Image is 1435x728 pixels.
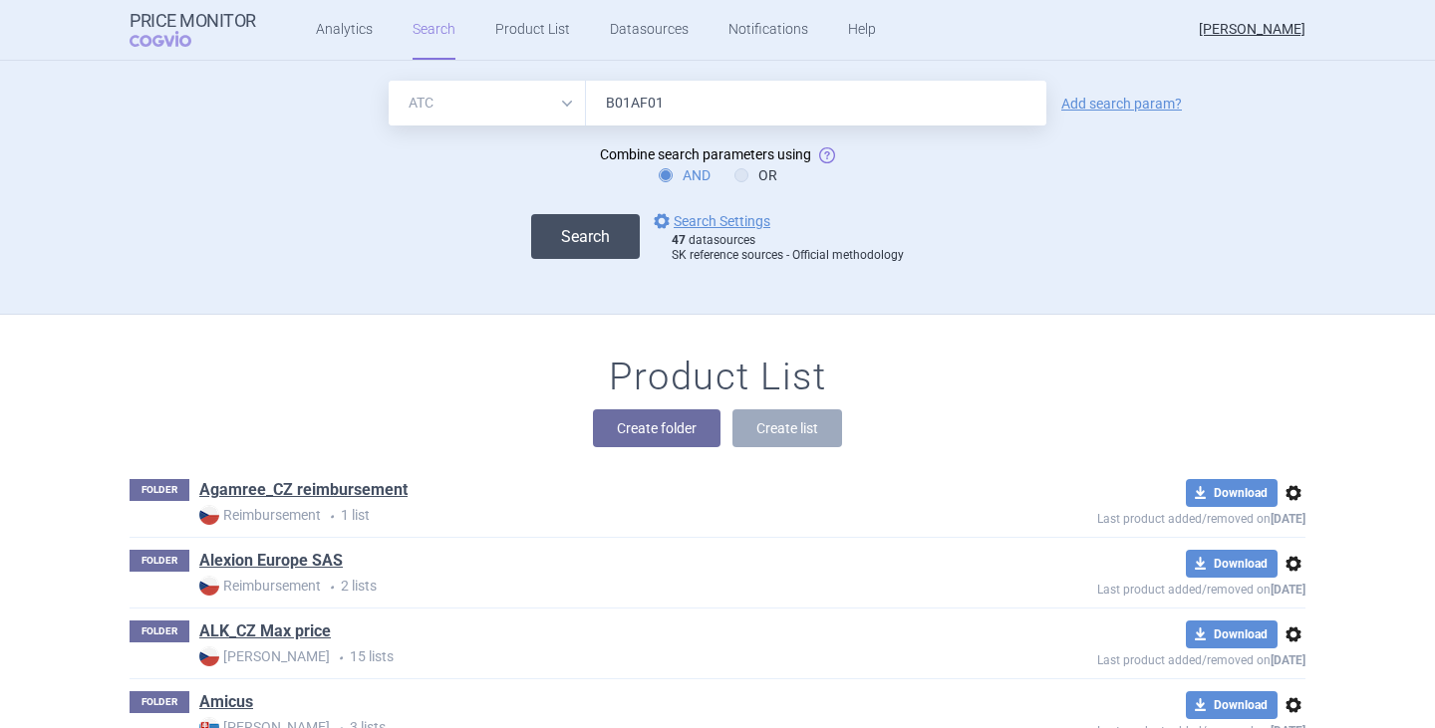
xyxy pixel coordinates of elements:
[199,479,408,505] h1: Agamree_CZ reimbursement
[531,214,640,259] button: Search
[593,409,720,447] button: Create folder
[199,646,953,667] p: 15 lists
[1186,620,1278,648] button: Download
[321,507,341,527] i: •
[130,11,256,31] strong: Price Monitor
[199,646,330,666] strong: [PERSON_NAME]
[130,691,189,713] p: FOLDER
[953,648,1305,667] p: Last product added/removed on
[130,620,189,642] p: FOLDER
[130,31,219,47] span: COGVIO
[600,146,811,162] span: Combine search parameters using
[609,355,826,400] h1: Product List
[199,550,343,572] a: Alexion Europe SAS
[953,507,1305,526] p: Last product added/removed on
[1271,583,1305,597] strong: [DATE]
[659,165,711,185] label: AND
[130,479,189,501] p: FOLDER
[130,550,189,572] p: FOLDER
[1271,653,1305,667] strong: [DATE]
[672,233,686,247] strong: 47
[199,646,219,666] img: CZ
[199,620,331,642] a: ALK_CZ Max price
[672,233,904,264] div: datasources SK reference sources - Official methodology
[199,505,219,525] img: CZ
[199,505,953,526] p: 1 list
[199,691,253,717] h1: Amicus
[199,550,343,576] h1: Alexion Europe SAS
[953,578,1305,597] p: Last product added/removed on
[130,11,256,49] a: Price MonitorCOGVIO
[1186,550,1278,578] button: Download
[199,576,219,596] img: CZ
[321,578,341,598] i: •
[199,479,408,501] a: Agamree_CZ reimbursement
[199,691,253,713] a: Amicus
[734,165,777,185] label: OR
[199,620,331,646] h1: ALK_CZ Max price
[732,409,842,447] button: Create list
[1186,479,1278,507] button: Download
[1186,691,1278,719] button: Download
[330,648,350,668] i: •
[199,576,953,597] p: 2 lists
[199,576,321,596] strong: Reimbursement
[1061,97,1182,111] a: Add search param?
[1271,512,1305,526] strong: [DATE]
[199,505,321,525] strong: Reimbursement
[650,209,770,233] a: Search Settings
